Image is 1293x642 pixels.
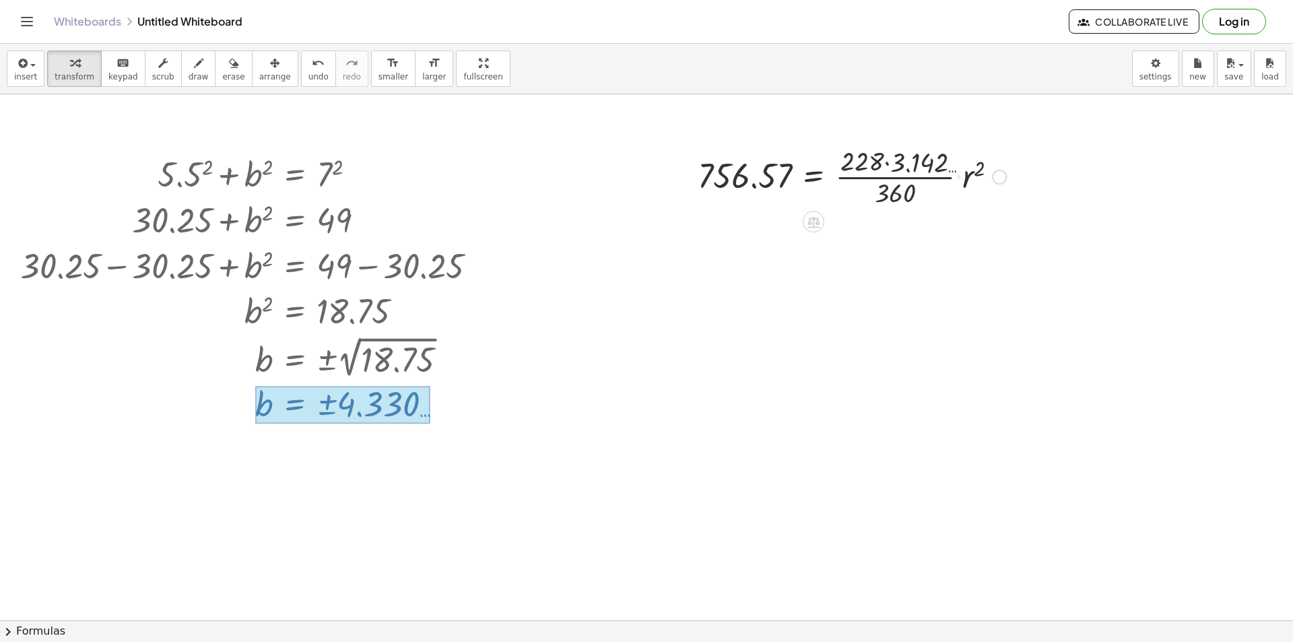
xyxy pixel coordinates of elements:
div: Apply the same math to both sides of the equation [803,211,824,232]
button: redoredo [335,51,368,87]
button: transform [47,51,102,87]
button: save [1217,51,1251,87]
button: load [1254,51,1286,87]
button: format_sizelarger [415,51,453,87]
button: new [1182,51,1214,87]
i: undo [312,55,325,71]
button: format_sizesmaller [371,51,416,87]
span: save [1224,72,1243,82]
span: smaller [378,72,408,82]
button: arrange [252,51,298,87]
span: larger [422,72,446,82]
span: draw [189,72,209,82]
button: settings [1132,51,1179,87]
span: erase [222,72,244,82]
span: settings [1139,72,1172,82]
span: scrub [152,72,174,82]
span: load [1261,72,1279,82]
span: redo [343,72,361,82]
span: arrange [259,72,291,82]
span: Collaborate Live [1080,15,1188,28]
button: undoundo [301,51,336,87]
button: Log in [1202,9,1266,34]
button: Toggle navigation [16,11,38,32]
button: draw [181,51,216,87]
i: format_size [387,55,399,71]
span: undo [308,72,329,82]
button: Collaborate Live [1069,9,1199,34]
span: keypad [108,72,138,82]
span: insert [14,72,37,82]
button: erase [215,51,252,87]
span: fullscreen [463,72,502,82]
span: transform [55,72,94,82]
a: Whiteboards [54,15,121,28]
i: redo [345,55,358,71]
button: insert [7,51,44,87]
button: keyboardkeypad [101,51,145,87]
i: format_size [428,55,440,71]
i: keyboard [117,55,129,71]
button: fullscreen [456,51,510,87]
span: new [1189,72,1206,82]
button: scrub [145,51,182,87]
